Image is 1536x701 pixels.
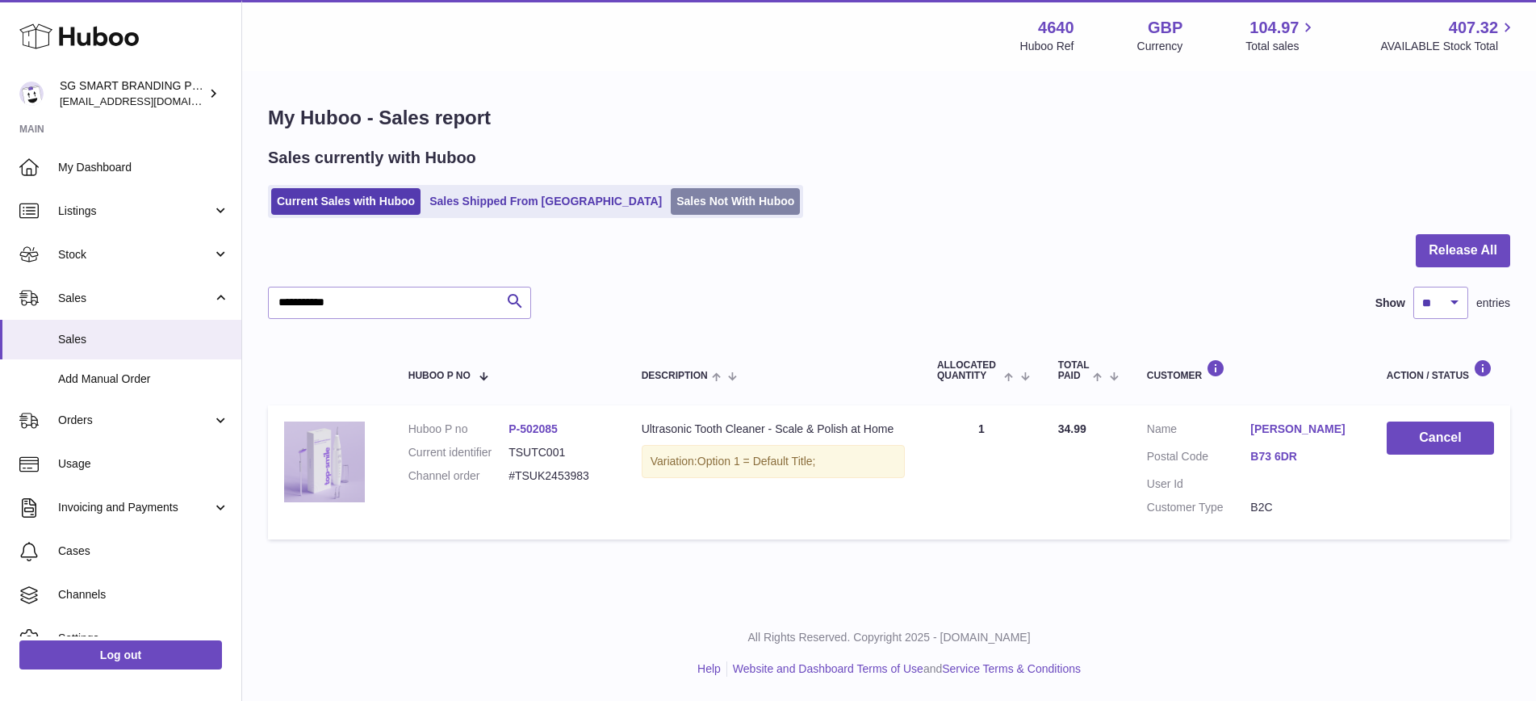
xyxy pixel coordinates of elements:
div: Variation: [642,445,905,478]
a: 104.97 Total sales [1245,17,1317,54]
span: Sales [58,291,212,306]
div: Customer [1147,359,1354,381]
span: My Dashboard [58,160,229,175]
span: entries [1476,296,1510,311]
span: Channels [58,587,229,602]
a: Service Terms & Conditions [942,662,1081,675]
h2: Sales currently with Huboo [268,147,476,169]
img: plaqueremoverforteethbestselleruk5.png [284,422,365,502]
strong: GBP [1148,17,1182,39]
td: 1 [921,405,1042,539]
span: Total paid [1058,360,1090,381]
dt: Channel order [408,468,509,484]
h1: My Huboo - Sales report [268,105,1510,131]
dd: B2C [1250,500,1354,515]
dt: Postal Code [1147,449,1251,468]
span: 104.97 [1249,17,1299,39]
div: Ultrasonic Tooth Cleaner - Scale & Polish at Home [642,422,905,437]
a: B73 6DR [1250,449,1354,464]
span: Description [642,371,708,381]
a: [PERSON_NAME] [1250,422,1354,437]
span: Total sales [1245,39,1317,54]
button: Release All [1416,234,1510,267]
a: 407.32 AVAILABLE Stock Total [1380,17,1517,54]
span: [EMAIL_ADDRESS][DOMAIN_NAME] [60,94,237,107]
span: Orders [58,413,212,428]
dt: Current identifier [408,445,509,460]
dt: Huboo P no [408,422,509,437]
button: Cancel [1387,422,1494,455]
a: Log out [19,640,222,670]
div: Huboo Ref [1020,39,1074,54]
span: 34.99 [1058,422,1086,435]
span: Sales [58,332,229,347]
span: Listings [58,204,212,219]
span: Settings [58,631,229,646]
span: 407.32 [1449,17,1498,39]
span: Cases [58,544,229,559]
a: Sales Not With Huboo [671,188,800,215]
div: Action / Status [1387,359,1494,381]
span: Invoicing and Payments [58,500,212,515]
label: Show [1375,296,1405,311]
dd: TSUTC001 [509,445,609,460]
a: Website and Dashboard Terms of Use [733,662,923,675]
span: Stock [58,247,212,262]
span: Add Manual Order [58,371,229,387]
img: uktopsmileshipping@gmail.com [19,82,44,106]
dt: User Id [1147,476,1251,492]
span: Option 1 = Default Title; [697,455,816,468]
dt: Name [1147,422,1251,441]
a: P-502085 [509,422,558,435]
strong: 4640 [1038,17,1074,39]
dt: Customer Type [1147,500,1251,515]
a: Current Sales with Huboo [271,188,421,215]
div: Currency [1137,39,1183,54]
span: Huboo P no [408,371,471,381]
span: Usage [58,456,229,472]
dd: #TSUK2453983 [509,468,609,484]
p: All Rights Reserved. Copyright 2025 - [DOMAIN_NAME] [255,630,1523,645]
a: Sales Shipped From [GEOGRAPHIC_DATA] [424,188,668,215]
span: AVAILABLE Stock Total [1380,39,1517,54]
div: SG SMART BRANDING PTE. LTD. [60,78,205,109]
li: and [727,661,1081,677]
a: Help [697,662,721,675]
span: ALLOCATED Quantity [937,360,1001,381]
